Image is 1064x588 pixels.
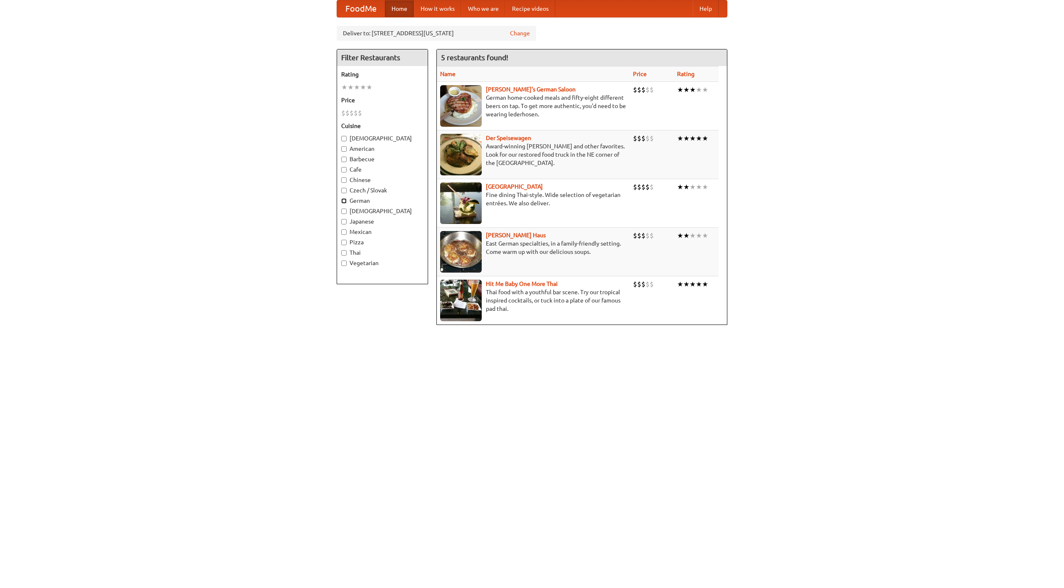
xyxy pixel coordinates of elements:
li: $ [641,231,645,240]
p: East German specialties, in a family-friendly setting. Come warm up with our delicious soups. [440,239,626,256]
li: $ [637,280,641,289]
b: Hit Me Baby One More Thai [486,280,558,287]
p: Award-winning [PERSON_NAME] and other favorites. Look for our restored food truck in the NE corne... [440,142,626,167]
label: Thai [341,248,424,257]
a: Who we are [461,0,505,17]
input: [DEMOGRAPHIC_DATA] [341,136,347,141]
h5: Cuisine [341,122,424,130]
li: $ [645,280,650,289]
li: $ [633,85,637,94]
li: $ [641,85,645,94]
p: Fine dining Thai-style. Wide selection of vegetarian entrées. We also deliver. [440,191,626,207]
input: Cafe [341,167,347,172]
li: ★ [696,85,702,94]
ng-pluralize: 5 restaurants found! [441,54,508,62]
a: [PERSON_NAME] Haus [486,232,546,239]
li: ★ [702,280,708,289]
label: American [341,145,424,153]
li: $ [641,134,645,143]
li: $ [641,280,645,289]
li: ★ [677,280,683,289]
input: Thai [341,250,347,256]
li: ★ [702,182,708,192]
li: ★ [360,83,366,92]
p: German home-cooked meals and fifty-eight different beers on tap. To get more authentic, you'd nee... [440,93,626,118]
li: ★ [366,83,372,92]
label: [DEMOGRAPHIC_DATA] [341,134,424,143]
li: ★ [347,83,354,92]
a: How it works [414,0,461,17]
li: $ [350,108,354,118]
input: Japanese [341,219,347,224]
a: Home [385,0,414,17]
div: Deliver to: [STREET_ADDRESS][US_STATE] [337,26,536,41]
li: $ [645,231,650,240]
li: ★ [696,182,702,192]
input: American [341,146,347,152]
label: Cafe [341,165,424,174]
a: [GEOGRAPHIC_DATA] [486,183,543,190]
input: Mexican [341,229,347,235]
li: $ [650,85,654,94]
li: ★ [696,231,702,240]
li: $ [633,182,637,192]
input: German [341,198,347,204]
h4: Filter Restaurants [337,49,428,66]
a: Change [510,29,530,37]
a: Rating [677,71,695,77]
li: ★ [690,134,696,143]
li: ★ [677,85,683,94]
li: $ [633,134,637,143]
a: Help [693,0,719,17]
img: satay.jpg [440,182,482,224]
li: ★ [683,231,690,240]
li: $ [354,108,358,118]
li: ★ [354,83,360,92]
a: FoodMe [337,0,385,17]
a: [PERSON_NAME]'s German Saloon [486,86,576,93]
label: [DEMOGRAPHIC_DATA] [341,207,424,215]
a: Der Speisewagen [486,135,531,141]
li: $ [633,280,637,289]
a: Price [633,71,647,77]
li: ★ [690,280,696,289]
li: $ [641,182,645,192]
li: $ [358,108,362,118]
img: speisewagen.jpg [440,134,482,175]
li: ★ [690,85,696,94]
label: Mexican [341,228,424,236]
li: ★ [702,85,708,94]
li: ★ [677,231,683,240]
li: ★ [677,134,683,143]
li: ★ [702,134,708,143]
li: ★ [702,231,708,240]
p: Thai food with a youthful bar scene. Try our tropical inspired cocktails, or tuck into a plate of... [440,288,626,313]
li: ★ [677,182,683,192]
li: ★ [696,280,702,289]
li: $ [650,280,654,289]
label: Barbecue [341,155,424,163]
input: Vegetarian [341,261,347,266]
label: Pizza [341,238,424,246]
li: $ [637,182,641,192]
li: $ [633,231,637,240]
a: Name [440,71,456,77]
li: $ [637,231,641,240]
label: German [341,197,424,205]
li: $ [341,108,345,118]
img: esthers.jpg [440,85,482,127]
label: Japanese [341,217,424,226]
li: $ [650,231,654,240]
li: ★ [683,280,690,289]
li: ★ [690,182,696,192]
li: ★ [696,134,702,143]
label: Chinese [341,176,424,184]
img: kohlhaus.jpg [440,231,482,273]
a: Recipe videos [505,0,555,17]
input: Pizza [341,240,347,245]
li: ★ [683,85,690,94]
